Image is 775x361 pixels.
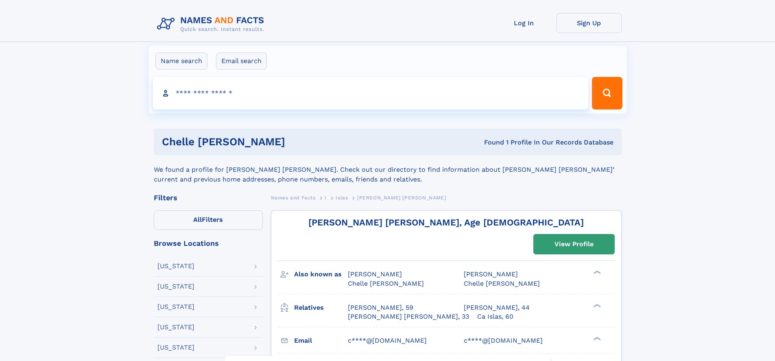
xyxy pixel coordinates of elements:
[336,193,348,203] a: Islas
[592,303,601,308] div: ❯
[357,195,446,201] span: [PERSON_NAME] [PERSON_NAME]
[154,210,263,230] label: Filters
[464,280,540,287] span: Chelle [PERSON_NAME]
[464,303,530,312] a: [PERSON_NAME], 44
[154,13,271,35] img: Logo Names and Facts
[294,334,348,348] h3: Email
[216,53,267,70] label: Email search
[157,263,194,269] div: [US_STATE]
[348,270,402,278] span: [PERSON_NAME]
[154,155,622,184] div: We found a profile for [PERSON_NAME] [PERSON_NAME]. Check out our directory to find information a...
[157,324,194,330] div: [US_STATE]
[308,217,584,228] a: [PERSON_NAME] [PERSON_NAME], Age [DEMOGRAPHIC_DATA]
[157,304,194,310] div: [US_STATE]
[592,270,601,275] div: ❯
[477,312,513,321] a: Ca Islas, 60
[348,312,469,321] a: [PERSON_NAME] [PERSON_NAME], 33
[153,77,589,109] input: search input
[336,195,348,201] span: Islas
[294,301,348,315] h3: Relatives
[325,195,327,201] span: I
[155,53,207,70] label: Name search
[592,336,601,341] div: ❯
[384,138,613,147] div: Found 1 Profile In Our Records Database
[592,77,622,109] button: Search Button
[491,13,557,33] a: Log In
[157,283,194,290] div: [US_STATE]
[154,240,263,247] div: Browse Locations
[555,235,594,254] div: View Profile
[162,137,385,147] h1: Chelle [PERSON_NAME]
[348,303,413,312] a: [PERSON_NAME], 59
[557,13,622,33] a: Sign Up
[193,216,202,223] span: All
[325,193,327,203] a: I
[348,280,424,287] span: Chelle [PERSON_NAME]
[157,344,194,351] div: [US_STATE]
[464,270,518,278] span: [PERSON_NAME]
[271,193,316,203] a: Names and Facts
[154,194,263,201] div: Filters
[534,234,614,254] a: View Profile
[294,267,348,281] h3: Also known as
